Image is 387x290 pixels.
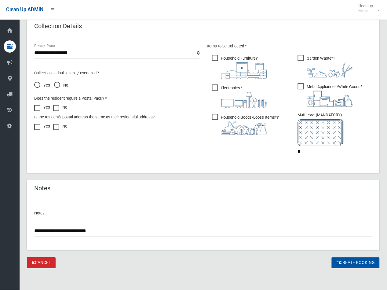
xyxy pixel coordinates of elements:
i: ? [221,115,279,135]
span: No [54,82,68,89]
span: Household Goods/Loose Items* [212,114,279,135]
img: aa9efdbe659d29b613fca23ba79d85cb.png [221,62,267,79]
i: ? [307,56,353,77]
span: Clean Up ADMIN [6,7,43,13]
i: ? [221,56,267,79]
a: Cancel [27,257,56,269]
span: Electronics [212,84,267,108]
header: Notes [27,182,58,194]
img: e7408bece873d2c1783593a074e5cb2f.png [298,119,344,146]
label: Yes [34,123,50,130]
label: Does the resident require a Postal Pack? * [34,95,107,102]
small: Admin [358,8,373,13]
p: Collection is double size / oversized * [34,69,200,77]
label: Is the resident's postal address the same as their residential address? [34,113,155,121]
p: Notes [34,210,372,217]
p: Items to be Collected * [207,43,373,50]
label: No [53,104,67,111]
i: ? [307,84,363,107]
label: No [53,123,67,130]
i: ? [221,86,267,108]
span: Mattress* (MANDATORY) [298,113,372,146]
span: Garden Waste* [298,55,353,77]
img: b13cc3517677393f34c0a387616ef184.png [221,121,267,135]
span: Metal Appliances/White Goods [298,83,363,107]
button: Create Booking [332,257,380,269]
span: Household Furniture [212,55,267,79]
img: 4fd8a5c772b2c999c83690221e5242e0.png [307,62,353,77]
header: Collection Details [27,20,89,32]
span: Clean Up [355,4,379,13]
label: Yes [34,104,50,111]
img: 394712a680b73dbc3d2a6a3a7ffe5a07.png [221,92,267,108]
span: Yes [34,82,50,89]
img: 36c1b0289cb1767239cdd3de9e694f19.png [307,91,353,107]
